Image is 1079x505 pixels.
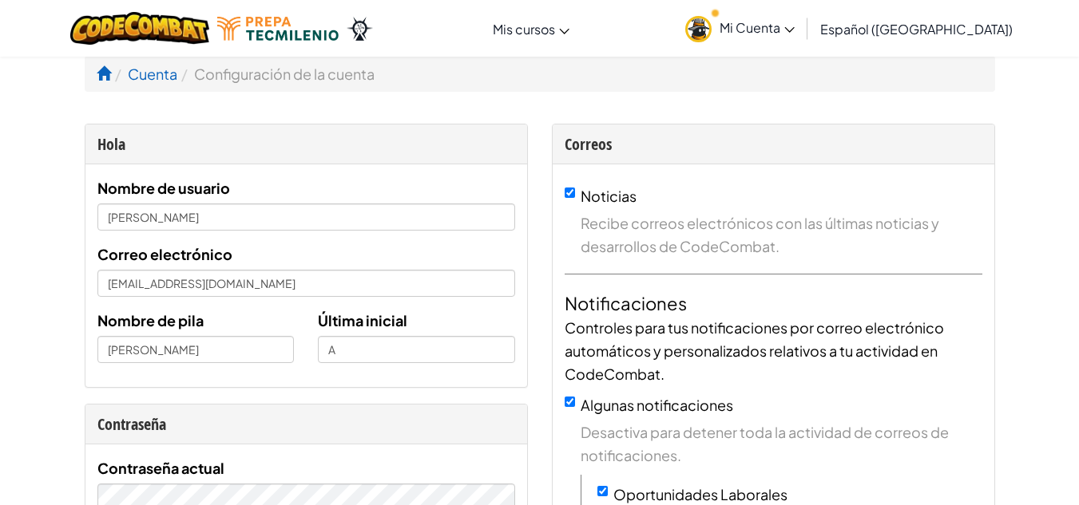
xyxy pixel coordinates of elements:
a: Mis cursos [485,7,577,50]
font: Nombre de usuario [97,179,230,197]
font: Recibe correos electrónicos con las últimas noticias y desarrollos de CodeCombat. [581,214,939,255]
font: Mi Cuenta [720,19,780,36]
img: Logotipo de CodeCombat [70,12,210,45]
font: Notificaciones [565,292,687,314]
font: Noticias [581,187,637,205]
font: Nombre de pila [97,311,204,329]
img: Ozaria [347,17,372,41]
font: Algunas notificaciones [581,396,733,414]
img: Logotipo de Tecmilenio [217,17,339,41]
font: Español ([GEOGRAPHIC_DATA]) [820,21,1013,37]
img: avatar [685,16,712,42]
font: Contraseña [97,413,166,435]
a: Cuenta [128,65,177,83]
a: Español ([GEOGRAPHIC_DATA]) [812,7,1021,50]
font: Correos [565,133,612,155]
font: Controles para tus notificaciones por correo electrónico automáticos y personalizados relativos a... [565,318,944,383]
font: Última inicial [318,311,407,329]
font: Configuración de la cuenta [194,65,375,83]
a: Mi Cuenta [677,3,803,53]
font: Desactiva para detener toda la actividad de correos de notificaciones. [581,423,949,464]
font: Contraseña actual [97,459,224,477]
font: Correo electrónico [97,245,232,263]
font: Oportunidades Laborales [613,485,787,503]
font: Mis cursos [493,21,555,37]
font: Hola [97,133,125,155]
